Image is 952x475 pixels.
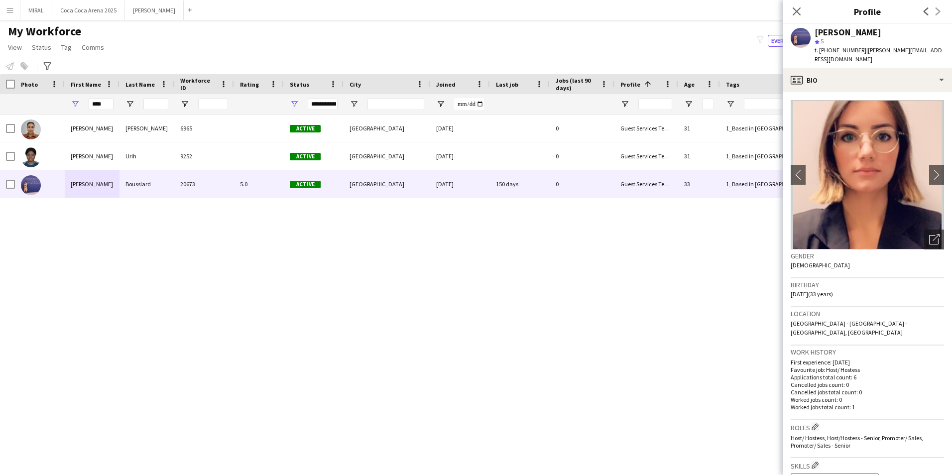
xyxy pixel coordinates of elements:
span: [GEOGRAPHIC_DATA] - [GEOGRAPHIC_DATA] - [GEOGRAPHIC_DATA], [GEOGRAPHIC_DATA] [791,320,907,336]
input: Tags Filter Input [744,98,827,110]
span: 5 [821,37,824,45]
button: Open Filter Menu [350,100,358,109]
div: [DATE] [430,142,490,170]
span: | [PERSON_NAME][EMAIL_ADDRESS][DOMAIN_NAME] [815,46,942,63]
p: Favourite job: Host/ Hostess [791,366,944,373]
span: Active [290,153,321,160]
div: 0 [550,142,614,170]
div: [PERSON_NAME] [815,28,881,37]
a: Comms [78,41,108,54]
p: Worked jobs count: 0 [791,396,944,403]
button: MIRAL [20,0,52,20]
div: 9252 [174,142,234,170]
div: 1_Based in [GEOGRAPHIC_DATA]/[GEOGRAPHIC_DATA]/Ajman [720,115,833,142]
button: Everyone13,031 [768,35,821,47]
h3: Profile [783,5,952,18]
div: [PERSON_NAME] [65,170,119,198]
button: Open Filter Menu [71,100,80,109]
span: Host/ Hostess, Host/Hostess - Senior, Promoter/ Sales, Promoter/ Sales - Senior [791,434,923,449]
span: Comms [82,43,104,52]
button: Open Filter Menu [620,100,629,109]
div: 150 days [490,170,550,198]
span: Tags [726,81,739,88]
span: Status [290,81,309,88]
button: Open Filter Menu [436,100,445,109]
img: Helen Solomon [21,119,41,139]
span: Photo [21,81,38,88]
img: Helen Urih [21,147,41,167]
h3: Roles [791,422,944,432]
div: Guest Services Team [614,170,678,198]
div: 33 [678,170,720,198]
span: Status [32,43,51,52]
img: Helene Boussiard [21,175,41,195]
div: 0 [550,170,614,198]
button: Open Filter Menu [180,100,189,109]
a: Tag [57,41,76,54]
div: [PERSON_NAME] [65,115,119,142]
div: Open photos pop-in [924,230,944,249]
div: Bio [783,68,952,92]
span: My Workforce [8,24,81,39]
input: Last Name Filter Input [143,98,168,110]
span: City [350,81,361,88]
span: Jobs (last 90 days) [556,77,596,92]
div: 31 [678,142,720,170]
input: City Filter Input [367,98,424,110]
span: Tag [61,43,72,52]
h3: Birthday [791,280,944,289]
div: [GEOGRAPHIC_DATA] [344,170,430,198]
h3: Gender [791,251,944,260]
button: Open Filter Menu [726,100,735,109]
div: [DATE] [430,170,490,198]
div: [PERSON_NAME] [119,115,174,142]
div: 0 [550,115,614,142]
p: Applications total count: 6 [791,373,944,381]
div: Guest Services Team [614,142,678,170]
div: 1_Based in [GEOGRAPHIC_DATA]/[GEOGRAPHIC_DATA]/Ajman, 2_English Level = 3/3 Excellent, OCO [720,170,833,198]
span: Workforce ID [180,77,216,92]
p: First experience: [DATE] [791,358,944,366]
span: [DATE] (33 years) [791,290,833,298]
div: [GEOGRAPHIC_DATA] [344,142,430,170]
span: Last Name [125,81,155,88]
input: Profile Filter Input [638,98,672,110]
div: Boussiard [119,170,174,198]
p: Cancelled jobs total count: 0 [791,388,944,396]
div: 5.0 [234,170,284,198]
span: Rating [240,81,259,88]
span: First Name [71,81,101,88]
button: Open Filter Menu [290,100,299,109]
app-action-btn: Advanced filters [41,60,53,72]
button: Coca Coca Arena 2025 [52,0,125,20]
div: 6965 [174,115,234,142]
button: Open Filter Menu [125,100,134,109]
div: 1_Based in [GEOGRAPHIC_DATA], 2_English Level = 2/3 Good [720,142,833,170]
span: Active [290,125,321,132]
a: View [4,41,26,54]
input: First Name Filter Input [89,98,114,110]
span: Age [684,81,695,88]
h3: Skills [791,460,944,471]
span: t. [PHONE_NUMBER] [815,46,866,54]
a: Status [28,41,55,54]
span: Active [290,181,321,188]
input: Age Filter Input [702,98,714,110]
input: Joined Filter Input [454,98,484,110]
div: Guest Services Team [614,115,678,142]
h3: Work history [791,348,944,356]
span: [DEMOGRAPHIC_DATA] [791,261,850,269]
span: Profile [620,81,640,88]
p: Cancelled jobs count: 0 [791,381,944,388]
div: 20673 [174,170,234,198]
div: [GEOGRAPHIC_DATA] [344,115,430,142]
button: [PERSON_NAME] [125,0,184,20]
div: 31 [678,115,720,142]
span: Last job [496,81,518,88]
input: Workforce ID Filter Input [198,98,228,110]
img: Crew avatar or photo [791,100,944,249]
button: Open Filter Menu [684,100,693,109]
h3: Location [791,309,944,318]
span: View [8,43,22,52]
div: [PERSON_NAME] [65,142,119,170]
